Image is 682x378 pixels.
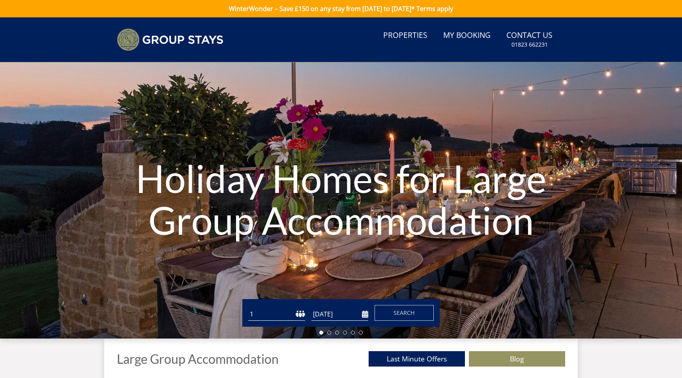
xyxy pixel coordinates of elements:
[380,27,431,45] a: Properties
[102,142,580,256] h1: Holiday Homes for Large Group Accommodation
[503,27,556,52] a: Contact Us01823 662231
[393,309,415,316] span: Search
[117,352,279,366] h1: Large Group Accommodation
[369,351,465,367] a: Last Minute Offers
[311,308,368,321] input: Arrival Date
[511,41,548,49] small: 01823 662231
[469,351,565,367] a: Blog
[440,27,494,45] a: My Booking
[375,305,434,321] button: Search
[117,28,223,51] img: Group Stays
